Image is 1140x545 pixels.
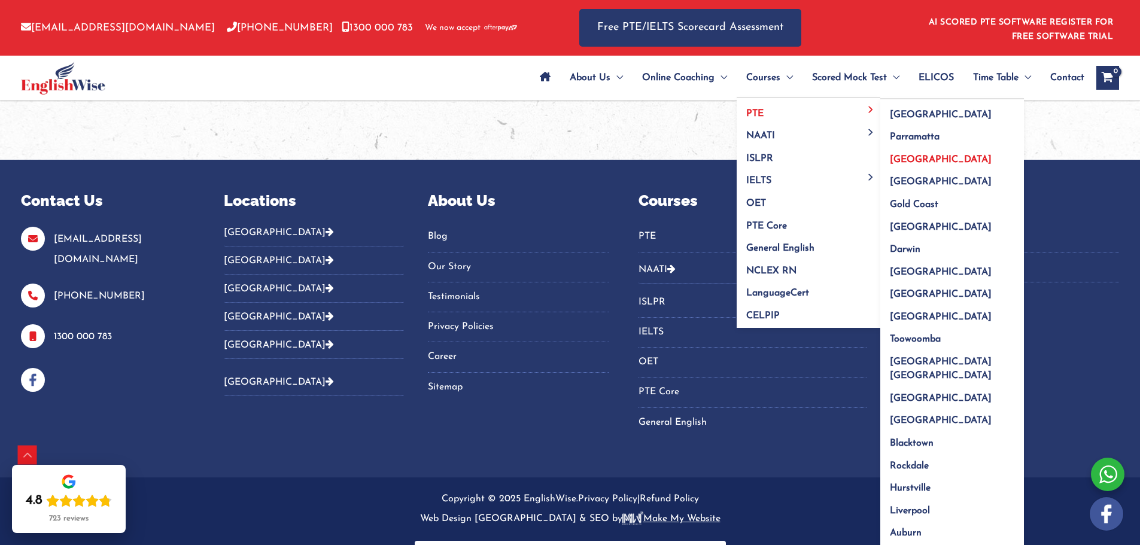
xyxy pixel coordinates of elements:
[880,428,1024,451] a: Blacktown
[639,293,867,433] nav: Menu
[428,377,608,397] a: Sitemap
[224,340,334,350] a: [GEOGRAPHIC_DATA]
[880,167,1024,190] a: [GEOGRAPHIC_DATA]
[890,357,992,380] span: [GEOGRAPHIC_DATA] [GEOGRAPHIC_DATA]
[642,57,715,99] span: Online Coaching
[639,382,867,402] a: PTE Core
[425,22,481,34] span: We now accept
[746,131,775,141] span: NAATI
[639,227,867,252] nav: Menu
[639,255,867,284] button: NAATI
[880,144,1024,167] a: [GEOGRAPHIC_DATA]
[746,288,809,298] span: LanguageCert
[890,290,992,299] span: [GEOGRAPHIC_DATA]
[880,235,1024,257] a: Darwin
[746,199,766,208] span: OET
[715,57,727,99] span: Menu Toggle
[26,492,112,509] div: Rating: 4.8 out of 5
[21,190,194,212] p: Contact Us
[428,287,608,307] a: Testimonials
[880,212,1024,235] a: [GEOGRAPHIC_DATA]
[963,57,1041,99] a: Time TableMenu Toggle
[737,188,880,211] a: OET
[890,267,992,277] span: [GEOGRAPHIC_DATA]
[890,483,931,493] span: Hurstville
[746,311,780,321] span: CELPIP
[54,332,112,342] a: 1300 000 783
[922,8,1119,47] aside: Header Widget 1
[890,394,992,403] span: [GEOGRAPHIC_DATA]
[737,278,880,301] a: LanguageCert
[224,303,404,331] button: [GEOGRAPHIC_DATA]
[929,18,1114,41] a: AI SCORED PTE SOFTWARE REGISTER FOR FREE SOFTWARE TRIAL
[880,450,1024,473] a: Rockdale
[746,57,780,99] span: Courses
[890,334,941,344] span: Toowoomba
[530,57,1084,99] nav: Site Navigation: Main Menu
[880,383,1024,406] a: [GEOGRAPHIC_DATA]
[737,166,880,188] a: IELTSMenu Toggle
[21,190,194,392] aside: Footer Widget 1
[224,246,404,275] button: [GEOGRAPHIC_DATA]
[428,190,608,412] aside: Footer Widget 3
[622,511,643,525] img: make-logo
[49,514,89,523] div: 723 reviews
[224,275,404,303] button: [GEOGRAPHIC_DATA]
[737,143,880,166] a: ISLPR
[890,110,992,120] span: [GEOGRAPHIC_DATA]
[890,416,992,425] span: [GEOGRAPHIC_DATA]
[224,331,404,359] button: [GEOGRAPHIC_DATA]
[54,291,145,301] a: [PHONE_NUMBER]
[880,99,1024,122] a: [GEOGRAPHIC_DATA]
[864,129,878,135] span: Menu Toggle
[973,57,1019,99] span: Time Table
[864,106,878,113] span: Menu Toggle
[570,57,610,99] span: About Us
[428,347,608,367] a: Career
[880,279,1024,302] a: [GEOGRAPHIC_DATA]
[737,57,802,99] a: CoursesMenu Toggle
[420,514,721,523] a: Web Design [GEOGRAPHIC_DATA] & SEO bymake-logoMake My Website
[227,23,333,33] a: [PHONE_NUMBER]
[224,368,404,396] button: [GEOGRAPHIC_DATA]
[880,406,1024,428] a: [GEOGRAPHIC_DATA]
[1096,66,1119,90] a: View Shopping Cart, empty
[428,317,608,337] a: Privacy Policies
[737,255,880,278] a: NCLEX RN
[890,223,992,232] span: [GEOGRAPHIC_DATA]
[428,257,608,277] a: Our Story
[737,300,880,328] a: CELPIP
[890,132,940,142] span: Parramatta
[880,324,1024,347] a: Toowoomba
[880,518,1024,541] a: Auburn
[890,312,992,322] span: [GEOGRAPHIC_DATA]
[639,352,867,372] a: OET
[639,322,867,342] a: IELTS
[746,176,771,185] span: IELTS
[428,190,608,212] p: About Us
[26,492,42,509] div: 4.8
[224,377,334,387] a: [GEOGRAPHIC_DATA]
[639,190,867,447] aside: Footer Widget 4
[54,235,142,264] a: [EMAIL_ADDRESS][DOMAIN_NAME]
[21,368,45,392] img: facebook-blue-icons.png
[633,57,737,99] a: Online CoachingMenu Toggle
[880,347,1024,383] a: [GEOGRAPHIC_DATA] [GEOGRAPHIC_DATA]
[579,9,801,47] a: Free PTE/IELTS Scorecard Assessment
[639,227,867,246] a: PTE
[639,190,867,212] p: Courses
[880,302,1024,324] a: [GEOGRAPHIC_DATA]
[880,495,1024,518] a: Liverpool
[890,177,992,187] span: [GEOGRAPHIC_DATA]
[909,57,963,99] a: ELICOS
[746,154,773,163] span: ISLPR
[890,506,930,516] span: Liverpool
[890,155,992,165] span: [GEOGRAPHIC_DATA]
[737,211,880,233] a: PTE Core
[746,109,764,118] span: PTE
[484,25,517,31] img: Afterpay-Logo
[890,439,934,448] span: Blacktown
[428,227,608,246] a: Blog
[224,190,404,406] aside: Footer Widget 2
[1050,57,1084,99] span: Contact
